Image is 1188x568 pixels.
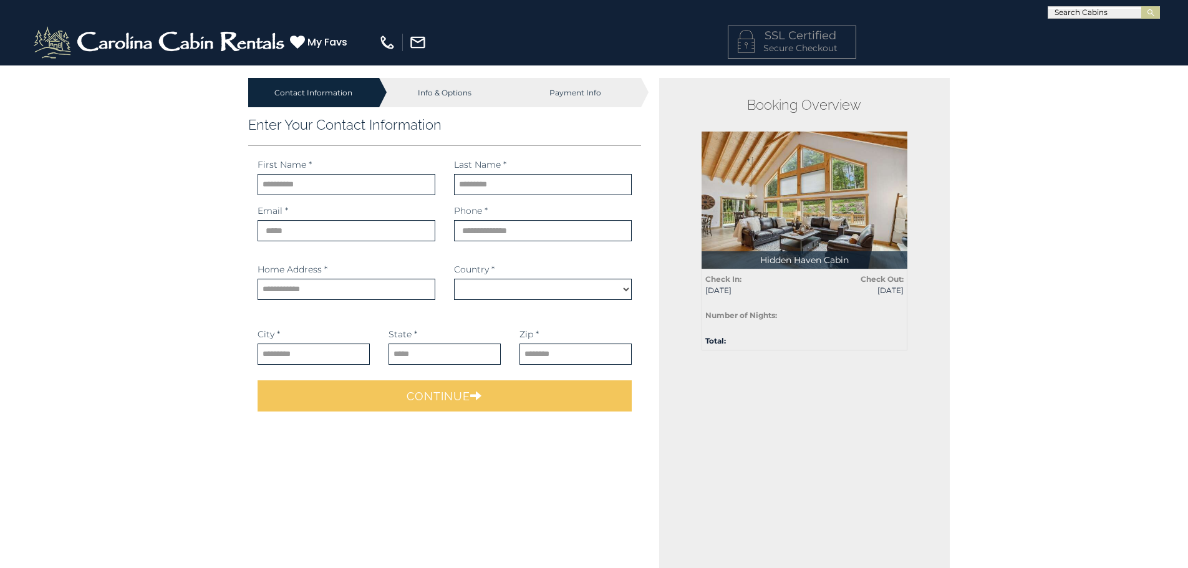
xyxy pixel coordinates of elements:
a: My Favs [290,34,350,51]
img: LOCKICON1.png [738,30,755,53]
img: phone-regular-white.png [379,34,396,51]
label: Home Address * [258,263,327,276]
label: Zip * [519,328,539,340]
p: Secure Checkout [738,42,846,54]
label: Country * [454,263,495,276]
p: Hidden Haven Cabin [702,251,907,269]
strong: Check Out: [861,274,904,284]
h4: SSL Certified [738,30,846,42]
label: First Name * [258,158,312,171]
button: Continue [258,380,632,412]
h3: Enter Your Contact Information [248,117,642,133]
label: City * [258,328,280,340]
label: Phone * [454,205,488,217]
span: My Favs [307,34,347,50]
span: [DATE] [814,285,904,296]
img: mail-regular-white.png [409,34,427,51]
label: State * [389,328,417,340]
label: Last Name * [454,158,506,171]
img: White-1-2.png [31,24,290,61]
strong: Check In: [705,274,741,284]
strong: Total: [705,336,726,345]
h2: Booking Overview [702,97,907,113]
label: Email * [258,205,288,217]
img: 1719505215_thumbnail.jpeg [702,132,907,269]
span: [DATE] [705,285,795,296]
strong: Number of Nights: [705,310,777,320]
